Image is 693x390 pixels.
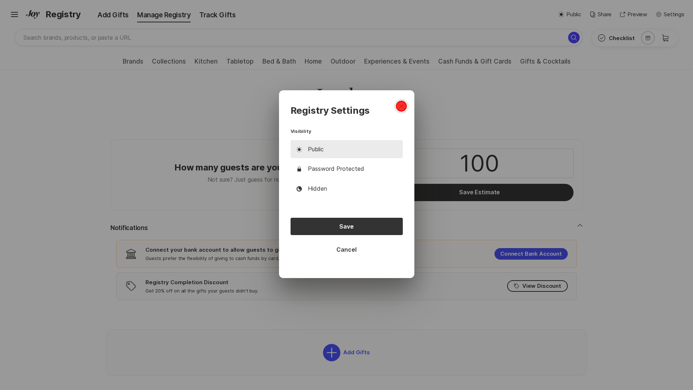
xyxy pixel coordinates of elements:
button: close dialog [394,99,409,113]
button: Save [291,218,403,235]
button: hidden visibility [291,179,403,198]
button: password protected visibility [291,160,403,178]
button: Cancel [291,241,403,258]
h3: Registry Settings [291,105,403,116]
button: public visibility [291,140,403,159]
label: Visibility [291,128,403,134]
